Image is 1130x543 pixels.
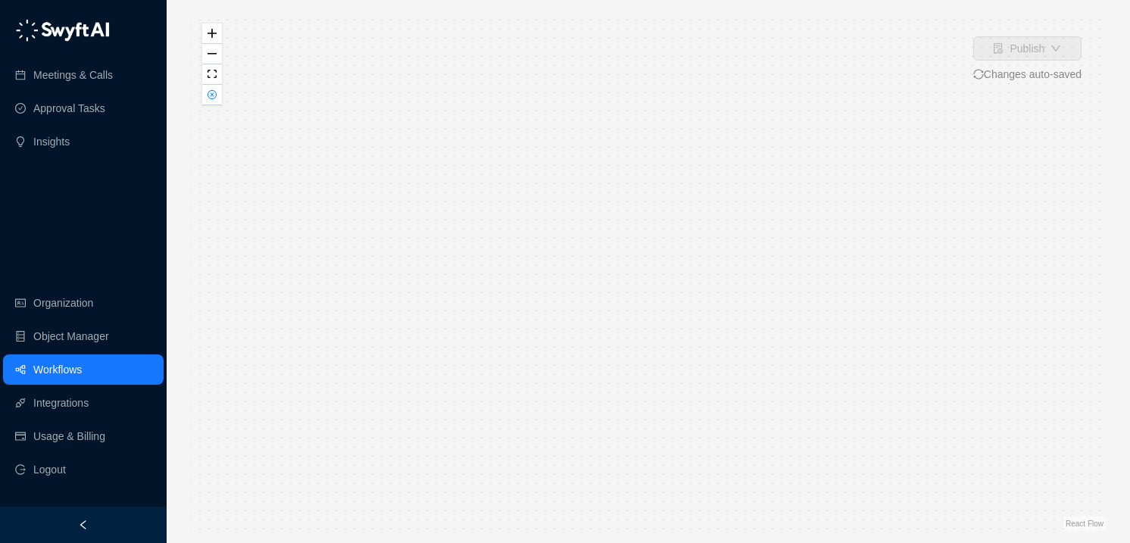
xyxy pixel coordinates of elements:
a: Usage & Billing [33,421,105,451]
a: Meetings & Calls [33,60,113,90]
span: Logout [33,454,66,485]
iframe: Open customer support [1082,493,1122,534]
a: Organization [33,288,93,318]
span: sync [973,69,984,80]
a: Insights [33,126,70,157]
img: logo-05li4sbe.png [15,19,110,42]
button: Publish [973,36,1082,61]
span: logout [15,464,26,475]
a: Object Manager [33,321,109,351]
button: zoom out [202,44,222,64]
button: close-circle [202,85,222,105]
a: React Flow attribution [1066,520,1103,528]
span: left [78,520,89,530]
span: Changes auto-saved [973,66,1082,83]
a: Approval Tasks [33,93,105,123]
a: Integrations [33,388,89,418]
a: Workflows [33,354,82,385]
button: zoom in [202,23,222,44]
span: close-circle [208,90,217,99]
button: fit view [202,64,222,85]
